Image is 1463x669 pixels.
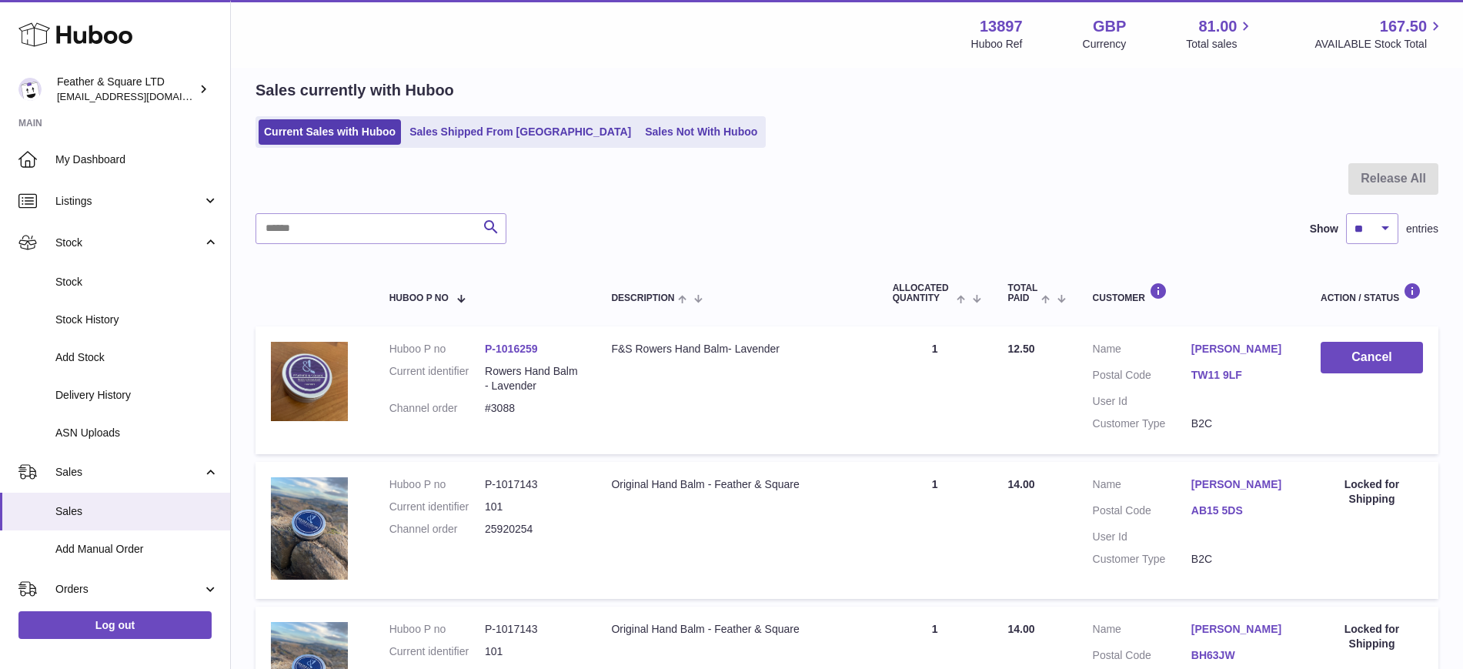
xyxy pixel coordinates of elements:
dd: Rowers Hand Balm- Lavender [485,364,580,393]
span: 81.00 [1198,16,1237,37]
td: 1 [877,462,993,599]
a: 81.00 Total sales [1186,16,1254,52]
span: Delivery History [55,388,219,403]
div: Customer [1093,283,1290,303]
dd: P-1017143 [485,622,580,637]
button: Cancel [1321,342,1423,373]
a: [PERSON_NAME] [1191,622,1290,637]
div: Original Hand Balm - Feather & Square [611,622,861,637]
a: Current Sales with Huboo [259,119,401,145]
dd: 101 [485,644,580,659]
span: Add Manual Order [55,542,219,557]
strong: 13897 [980,16,1023,37]
dd: 25920254 [485,522,580,537]
span: Stock [55,236,202,250]
span: Sales [55,504,219,519]
span: Total sales [1186,37,1254,52]
dd: B2C [1191,552,1290,567]
span: My Dashboard [55,152,219,167]
span: 12.50 [1008,343,1035,355]
a: Sales Shipped From [GEOGRAPHIC_DATA] [404,119,636,145]
dt: Current identifier [389,644,485,659]
dt: Channel order [389,522,485,537]
dt: Postal Code [1093,648,1191,667]
span: AVAILABLE Stock Total [1314,37,1445,52]
dt: Postal Code [1093,503,1191,522]
dt: Current identifier [389,500,485,514]
a: TW11 9LF [1191,368,1290,383]
span: 14.00 [1008,623,1035,635]
dt: User Id [1093,530,1191,544]
dt: Name [1093,477,1191,496]
dt: Postal Code [1093,368,1191,386]
a: P-1016259 [485,343,538,355]
dt: Huboo P no [389,342,485,356]
span: Sales [55,465,202,480]
dd: 101 [485,500,580,514]
dt: Customer Type [1093,416,1191,431]
dd: #3088 [485,401,580,416]
div: F&S Rowers Hand Balm- Lavender [611,342,861,356]
span: Stock History [55,313,219,327]
div: Locked for Shipping [1321,477,1423,507]
span: Orders [55,582,202,597]
div: Action / Status [1321,283,1423,303]
a: 167.50 AVAILABLE Stock Total [1314,16,1445,52]
span: entries [1406,222,1438,236]
span: 14.00 [1008,478,1035,490]
td: 1 [877,326,993,454]
dt: Channel order [389,401,485,416]
a: Log out [18,611,212,639]
span: Huboo P no [389,293,449,303]
span: 167.50 [1380,16,1427,37]
div: Locked for Shipping [1321,622,1423,651]
img: feathernsquare@gmail.com [18,78,42,101]
dd: P-1017143 [485,477,580,492]
span: Listings [55,194,202,209]
img: il_fullxfull.5545322717_sv0z.jpg [271,477,348,580]
div: Huboo Ref [971,37,1023,52]
span: Stock [55,275,219,289]
span: ALLOCATED Quantity [893,283,954,303]
dt: User Id [1093,394,1191,409]
div: Feather & Square LTD [57,75,195,104]
a: [PERSON_NAME] [1191,342,1290,356]
span: Total paid [1008,283,1038,303]
h2: Sales currently with Huboo [256,80,454,101]
label: Show [1310,222,1338,236]
div: Currency [1083,37,1127,52]
a: AB15 5DS [1191,503,1290,518]
img: il_fullxfull.5886853711_7eth.jpg [271,342,348,421]
dt: Customer Type [1093,552,1191,567]
dt: Current identifier [389,364,485,393]
span: Description [611,293,674,303]
dd: B2C [1191,416,1290,431]
span: Add Stock [55,350,219,365]
a: Sales Not With Huboo [640,119,763,145]
dt: Name [1093,622,1191,641]
span: [EMAIL_ADDRESS][DOMAIN_NAME] [57,90,226,102]
strong: GBP [1093,16,1126,37]
dt: Huboo P no [389,622,485,637]
span: ASN Uploads [55,426,219,440]
div: Original Hand Balm - Feather & Square [611,477,861,492]
a: [PERSON_NAME] [1191,477,1290,492]
dt: Name [1093,342,1191,360]
a: BH63JW [1191,648,1290,663]
dt: Huboo P no [389,477,485,492]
